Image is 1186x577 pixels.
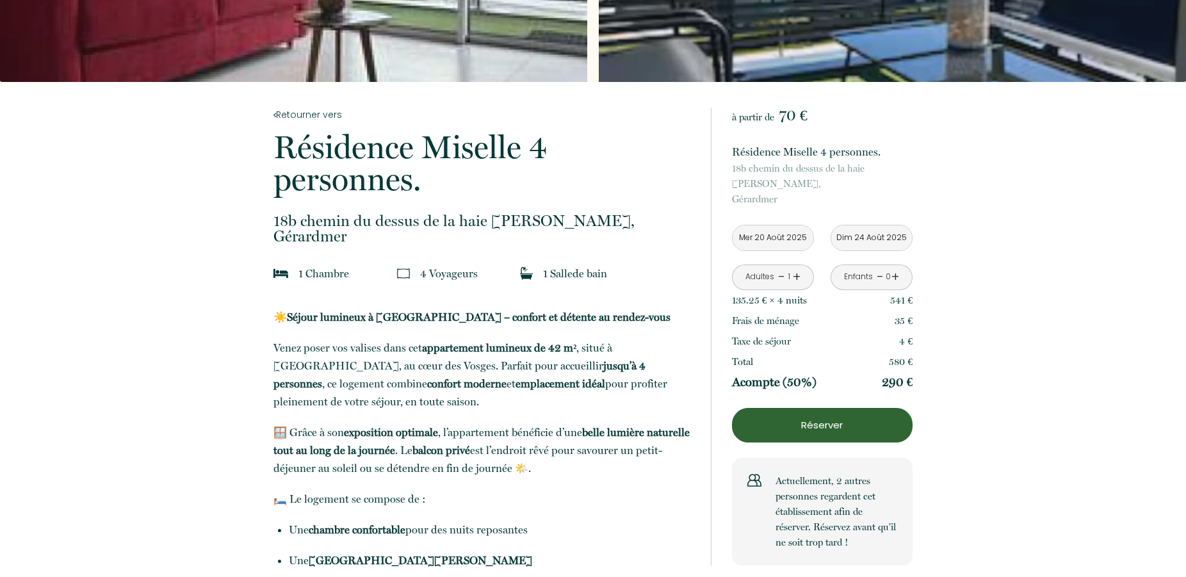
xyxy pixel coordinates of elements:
[273,213,694,244] p: Gérardmer
[779,106,808,124] span: 70 €
[732,293,807,308] p: 135.25 € × 4 nuit
[733,225,813,250] input: Arrivée
[273,339,694,410] p: Venez poser vos valises dans cet , situé à [GEOGRAPHIC_DATA], au cœur des Vosges. Parfait pour ac...
[732,313,799,329] p: Frais de ménage
[736,418,908,433] p: Réserver
[745,271,774,283] div: Adultes
[793,267,800,287] a: +
[732,143,913,161] p: Résidence Miselle 4 personnes.
[273,423,694,477] p: 🪟 Grâce à son , l’appartement bénéficie d’une . Le est l’endroit rêvé pour savourer un petit-déje...
[747,473,761,487] img: users
[420,264,478,282] p: 4 Voyageur
[776,473,897,550] p: Actuellement, 2 autres personnes regardent cet établissement afin de réserver. Réservez avant qu’...
[273,490,694,508] p: 🛏️ Le logement se compose de :
[289,551,694,569] p: Une
[732,375,816,390] p: Acompte (50%)
[778,267,785,287] a: -
[732,334,791,349] p: Taxe de séjour
[890,293,913,308] p: 541 €
[732,354,753,370] p: Total
[732,111,774,123] span: à partir de
[786,271,792,283] div: 1
[309,554,532,567] strong: [GEOGRAPHIC_DATA][PERSON_NAME]
[287,311,670,323] strong: Séjour lumineux à [GEOGRAPHIC_DATA] – confort et détente au rendez-vous
[412,444,470,457] strong: balcon privé
[473,267,478,280] span: s
[899,334,913,349] p: 4 €
[732,408,913,443] button: Réserver
[427,377,507,390] strong: confort moderne
[344,426,438,439] strong: exposition optimale
[885,271,891,283] div: 0
[889,354,913,370] p: 580 €
[397,267,410,280] img: guests
[273,213,694,229] span: 18b chemin du dessus de la haie [PERSON_NAME],
[309,523,405,536] strong: chambre confortable
[732,161,913,207] p: Gérardmer
[298,264,349,282] p: 1 Chambre
[844,271,873,283] div: Enfants
[516,377,605,390] strong: emplacement idéal
[882,375,913,390] p: 290 €
[732,161,913,191] span: 18b chemin du dessus de la haie [PERSON_NAME],
[273,131,694,195] p: Résidence Miselle 4 personnes.
[803,295,807,306] span: s
[273,308,694,326] p: ​☀️
[289,521,694,539] p: Une pour des nuits reposantes
[891,267,899,287] a: +
[422,341,576,354] strong: appartement lumineux de 42 m²
[877,267,884,287] a: -
[543,264,607,282] p: 1 Salle de bain
[831,225,912,250] input: Départ
[273,108,694,122] a: Retourner vers
[895,313,913,329] p: 35 €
